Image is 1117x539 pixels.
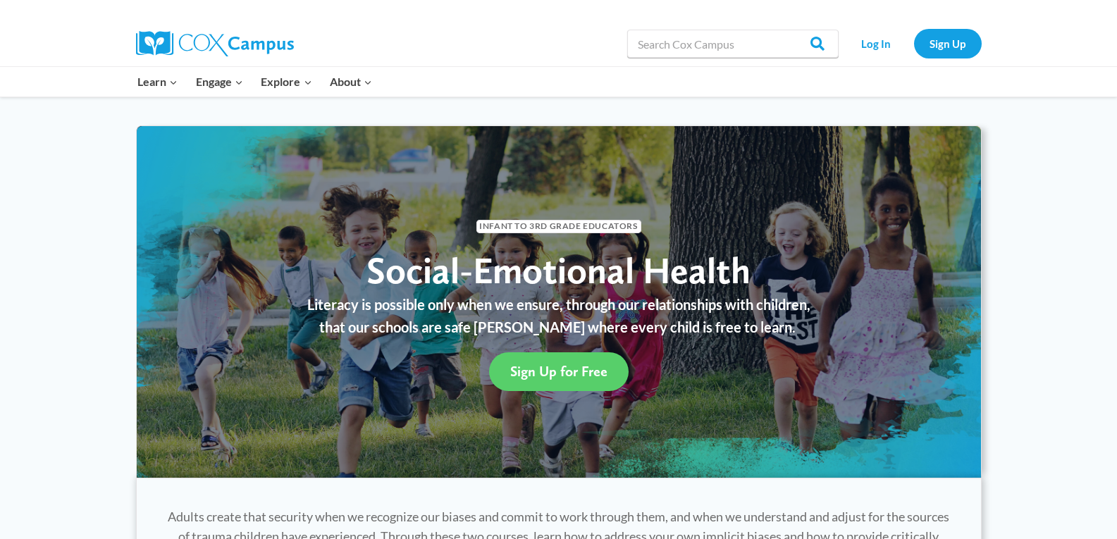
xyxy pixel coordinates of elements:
[261,73,311,91] span: Explore
[196,73,243,91] span: Engage
[489,352,629,391] a: Sign Up for Free
[846,29,907,58] a: Log In
[330,73,372,91] span: About
[914,29,982,58] a: Sign Up
[476,220,641,233] span: Infant to 3rd Grade Educators
[136,31,294,56] img: Cox Campus
[137,73,178,91] span: Learn
[627,30,839,58] input: Search Cox Campus
[307,296,810,313] span: Literacy is possible only when we ensure, through our relationships with children,
[846,29,982,58] nav: Secondary Navigation
[129,67,381,97] nav: Primary Navigation
[510,363,607,380] span: Sign Up for Free
[319,318,796,335] span: that our schools are safe [PERSON_NAME] where every child is free to learn.
[366,248,751,292] span: Social-Emotional Health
